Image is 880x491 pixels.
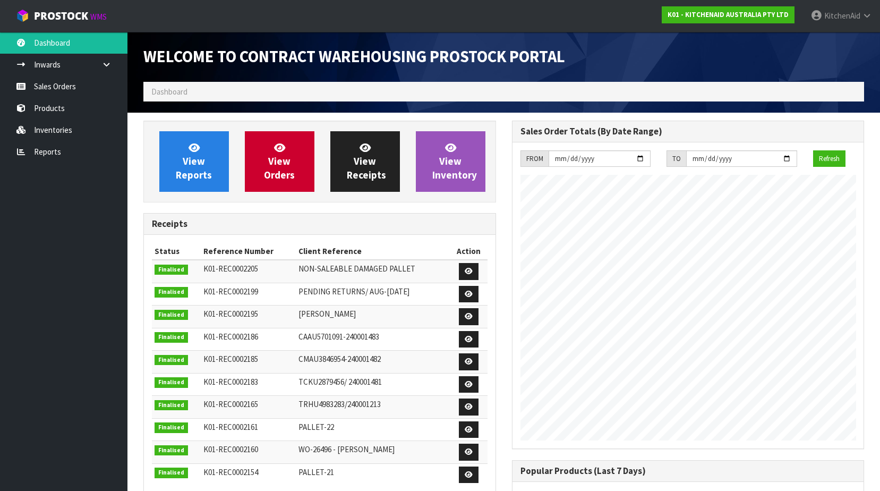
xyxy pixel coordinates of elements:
span: K01-REC0002154 [203,467,258,477]
span: Welcome to Contract Warehousing ProStock Portal [143,46,565,66]
a: ViewReports [159,131,229,192]
span: View Orders [264,141,295,181]
h3: Popular Products (Last 7 Days) [520,466,856,476]
span: Finalised [155,445,188,456]
span: TRHU4983283/240001213 [298,399,381,409]
th: Client Reference [296,243,450,260]
span: Dashboard [151,87,187,97]
button: Refresh [813,150,845,167]
div: FROM [520,150,549,167]
span: Finalised [155,355,188,366]
span: K01-REC0002183 [203,377,258,387]
span: View Inventory [432,141,477,181]
span: View Receipts [347,141,386,181]
span: PALLET-22 [298,422,334,432]
span: Finalised [155,265,188,275]
span: Finalised [155,422,188,433]
img: cube-alt.png [16,9,29,22]
span: K01-REC0002186 [203,332,258,342]
span: PALLET-21 [298,467,334,477]
span: KitchenAid [824,11,860,21]
span: K01-REC0002195 [203,309,258,319]
small: WMS [90,12,107,22]
h3: Sales Order Totals (By Date Range) [520,126,856,137]
span: [PERSON_NAME] [298,309,356,319]
span: WO-26496 - [PERSON_NAME] [298,444,395,454]
th: Reference Number [201,243,296,260]
span: Finalised [155,287,188,298]
span: ProStock [34,9,88,23]
th: Action [450,243,488,260]
div: TO [667,150,686,167]
span: Finalised [155,377,188,388]
span: K01-REC0002161 [203,422,258,432]
span: NON-SALEABLE DAMAGED PALLET [298,264,415,274]
h3: Receipts [152,219,488,229]
strong: K01 - KITCHENAID AUSTRALIA PTY LTD [668,10,789,19]
span: TCKU2879456/ 240001481 [298,377,382,387]
span: CMAU3846954-240001482 [298,354,381,364]
a: ViewReceipts [330,131,400,192]
span: K01-REC0002165 [203,399,258,409]
span: CAAU5701091-240001483 [298,332,379,342]
span: Finalised [155,468,188,478]
span: View Reports [176,141,212,181]
span: PENDING RETURNS/ AUG-[DATE] [298,286,409,297]
span: Finalised [155,310,188,320]
span: Finalised [155,400,188,411]
a: ViewOrders [245,131,314,192]
a: ViewInventory [416,131,485,192]
span: K01-REC0002160 [203,444,258,454]
span: Finalised [155,332,188,343]
span: K01-REC0002185 [203,354,258,364]
th: Status [152,243,201,260]
span: K01-REC0002199 [203,286,258,297]
span: K01-REC0002205 [203,264,258,274]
